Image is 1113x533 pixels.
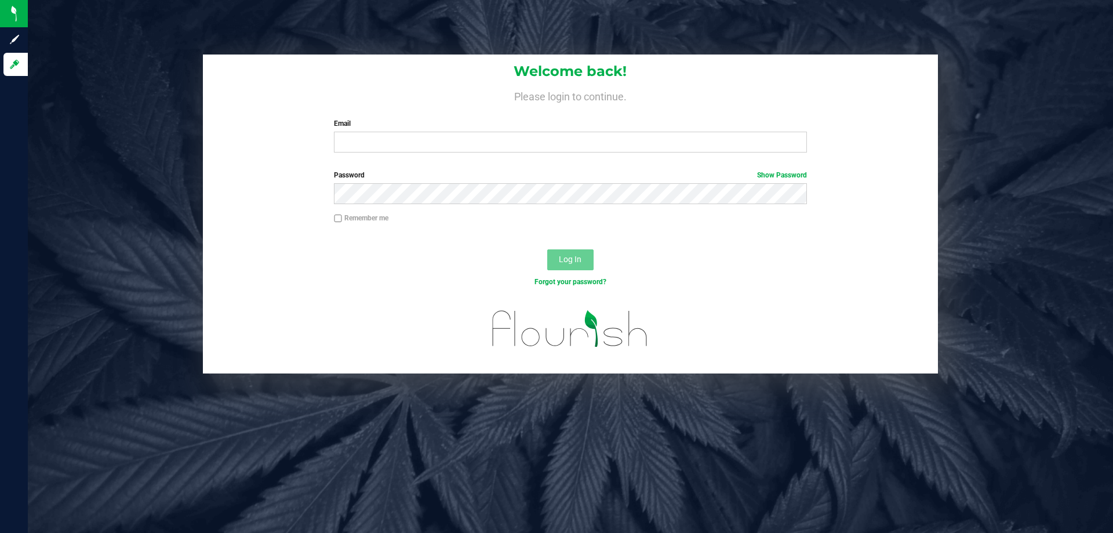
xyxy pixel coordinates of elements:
[559,255,581,264] span: Log In
[9,59,20,70] inline-svg: Log in
[334,215,342,223] input: Remember me
[334,118,806,129] label: Email
[757,171,807,179] a: Show Password
[334,213,388,223] label: Remember me
[334,171,365,179] span: Password
[534,278,606,286] a: Forgot your password?
[478,299,662,358] img: flourish_logo.svg
[203,64,938,79] h1: Welcome back!
[203,88,938,102] h4: Please login to continue.
[9,34,20,45] inline-svg: Sign up
[547,249,594,270] button: Log In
